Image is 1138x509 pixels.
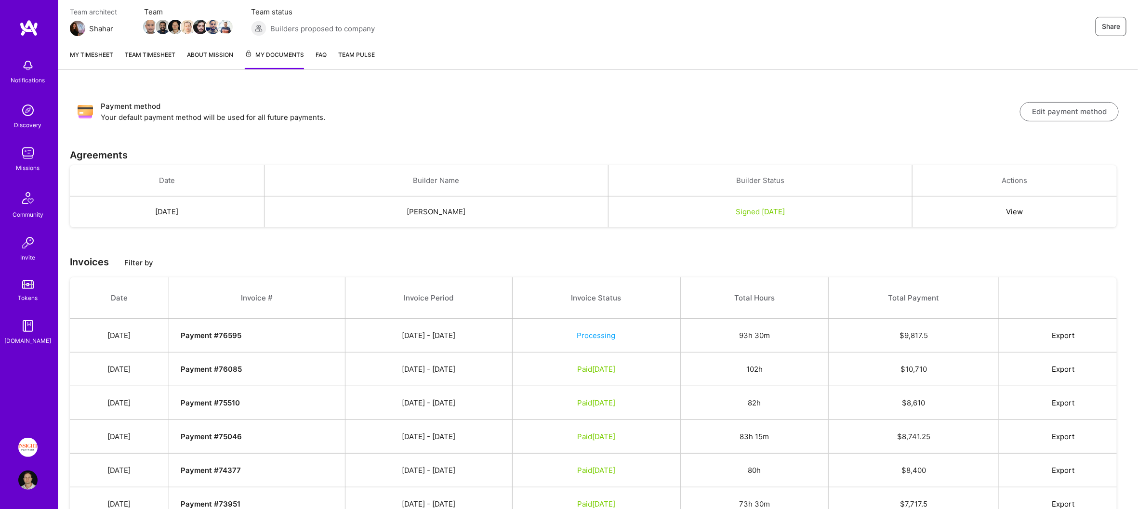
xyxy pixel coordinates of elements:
a: Team Pulse [338,50,375,69]
img: guide book [18,316,38,336]
td: [DATE] [70,454,169,487]
button: Edit payment method [1020,102,1119,121]
td: [DATE] [70,420,169,454]
div: Missions [16,163,40,173]
i: icon OrangeDownload [1041,366,1048,373]
th: Total Hours [680,277,829,319]
th: Date [70,165,264,196]
i: icon OrangeDownload [1041,501,1048,508]
button: Export [1041,330,1075,340]
strong: Payment # 75046 [181,432,242,441]
td: 102h [680,352,829,386]
a: Team Member Avatar [194,19,207,35]
th: Builder Status [609,165,913,196]
div: Shahar [89,24,113,34]
strong: Payment # 73951 [181,499,240,509]
td: [DATE] - [DATE] [345,352,512,386]
th: Builder Name [264,165,609,196]
button: Export [1041,364,1075,374]
div: Community [13,209,43,220]
strong: Payment # 76085 [181,365,242,374]
span: Processing [577,331,616,340]
a: My timesheet [70,50,113,69]
td: $ 9,817.5 [829,319,999,352]
a: Team Member Avatar [144,19,157,35]
p: Your default payment method will be used for all future payments. [101,112,1020,122]
button: View [1006,207,1023,217]
td: [DATE] [70,196,264,228]
td: [DATE] - [DATE] [345,319,512,352]
span: Paid [DATE] [577,499,615,509]
img: Community [16,186,40,209]
a: Team Member Avatar [157,19,169,35]
td: 82h [680,386,829,420]
strong: Payment # 76595 [181,331,241,340]
span: Builders proposed to company [270,24,375,34]
a: Team Member Avatar [169,19,182,35]
img: Payment method [78,104,93,119]
img: Team Architect [70,21,85,36]
h3: Agreements [70,149,1126,161]
span: Team status [251,7,375,17]
td: [DATE] [70,386,169,420]
th: Invoice Period [345,277,512,319]
div: Invite [21,252,36,262]
td: $ 8,400 [829,454,999,487]
div: Discovery [14,120,42,130]
img: User Avatar [18,470,38,490]
i: icon Mail [117,25,125,32]
img: bell [18,56,38,75]
img: Builders proposed to company [251,21,266,36]
span: Share [1102,22,1120,31]
span: Paid [DATE] [577,466,615,475]
td: [DATE] [70,352,169,386]
a: Team Member Avatar [219,19,232,35]
img: teamwork [18,144,38,163]
th: Invoice # [169,277,345,319]
td: [DATE] - [DATE] [345,386,512,420]
img: Team Member Avatar [218,20,233,34]
td: $ 8,741.25 [829,420,999,454]
span: Team Pulse [338,51,375,58]
span: My Documents [245,50,304,60]
img: Insight Partners: Data & AI - Sourcing [18,438,38,457]
a: Team timesheet [125,50,175,69]
td: [DATE] [70,319,169,352]
td: 83h 15m [680,420,829,454]
img: Team Member Avatar [168,20,183,34]
button: Export [1041,499,1075,509]
a: My Documents [245,50,304,69]
img: discovery [18,101,38,120]
th: Actions [913,165,1117,196]
div: Notifications [11,75,45,85]
a: Team Member Avatar [182,19,194,35]
span: Paid [DATE] [577,398,615,407]
td: 80h [680,454,829,487]
img: Team Member Avatar [193,20,208,34]
span: Paid [DATE] [577,432,615,441]
img: Team Member Avatar [143,20,158,34]
button: Export [1041,431,1075,442]
span: Paid [DATE] [577,365,615,374]
td: $ 8,610 [829,386,999,420]
a: About Mission [187,50,233,69]
i: icon CaretDown [160,260,166,266]
td: [DATE] - [DATE] [345,454,512,487]
a: Insight Partners: Data & AI - Sourcing [16,438,40,457]
img: Invite [18,233,38,252]
h3: Payment method [101,101,1020,112]
p: Filter by [124,258,153,268]
span: Team architect [70,7,125,17]
td: $ 10,710 [829,352,999,386]
i: icon OrangeDownload [1041,433,1048,441]
i: icon OrangeDownload [1041,467,1048,474]
i: icon OrangeDownload [1041,332,1048,339]
th: Total Payment [829,277,999,319]
button: Export [1041,465,1075,475]
a: FAQ [316,50,327,69]
i: icon OrangeDownload [1041,400,1048,407]
td: [PERSON_NAME] [264,196,609,228]
td: [DATE] - [DATE] [345,420,512,454]
a: Team Member Avatar [207,19,219,35]
span: Team [144,7,232,17]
